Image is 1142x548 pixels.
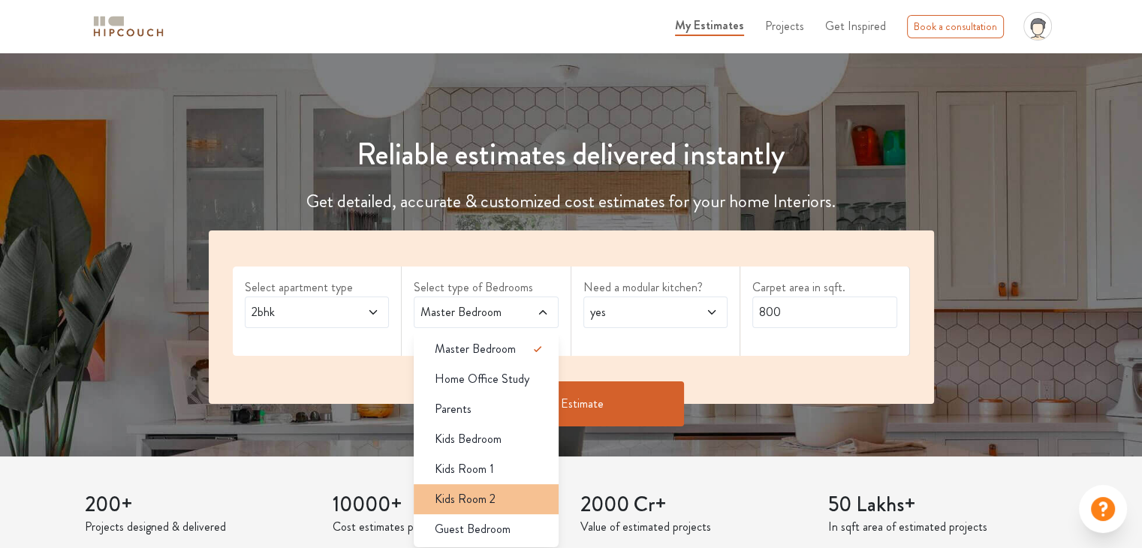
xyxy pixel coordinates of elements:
[91,14,166,40] img: logo-horizontal.svg
[91,10,166,44] span: logo-horizontal.svg
[580,492,810,518] h3: 2000 Cr+
[580,518,810,536] p: Value of estimated projects
[587,303,686,321] span: yes
[435,400,472,418] span: Parents
[765,17,804,35] span: Projects
[249,303,347,321] span: 2bhk
[333,492,562,518] h3: 10000+
[85,492,315,518] h3: 200+
[459,381,684,426] button: Get Estimate
[828,492,1058,518] h3: 50 Lakhs+
[435,340,516,358] span: Master Bedroom
[752,279,897,297] label: Carpet area in sqft.
[245,279,390,297] label: Select apartment type
[200,137,943,173] h1: Reliable estimates delivered instantly
[583,279,728,297] label: Need a modular kitchen?
[435,460,494,478] span: Kids Room 1
[828,518,1058,536] p: In sqft area of estimated projects
[435,370,529,388] span: Home Office Study
[414,279,559,297] label: Select type of Bedrooms
[675,17,744,34] span: My Estimates
[414,328,559,344] div: select 1 more room(s)
[417,303,516,321] span: Master Bedroom
[435,490,496,508] span: Kids Room 2
[435,520,511,538] span: Guest Bedroom
[752,297,897,328] input: Enter area sqft
[85,518,315,536] p: Projects designed & delivered
[825,17,886,35] span: Get Inspired
[333,518,562,536] p: Cost estimates provided
[200,191,943,212] h4: Get detailed, accurate & customized cost estimates for your home Interiors.
[435,430,502,448] span: Kids Bedroom
[907,15,1004,38] div: Book a consultation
